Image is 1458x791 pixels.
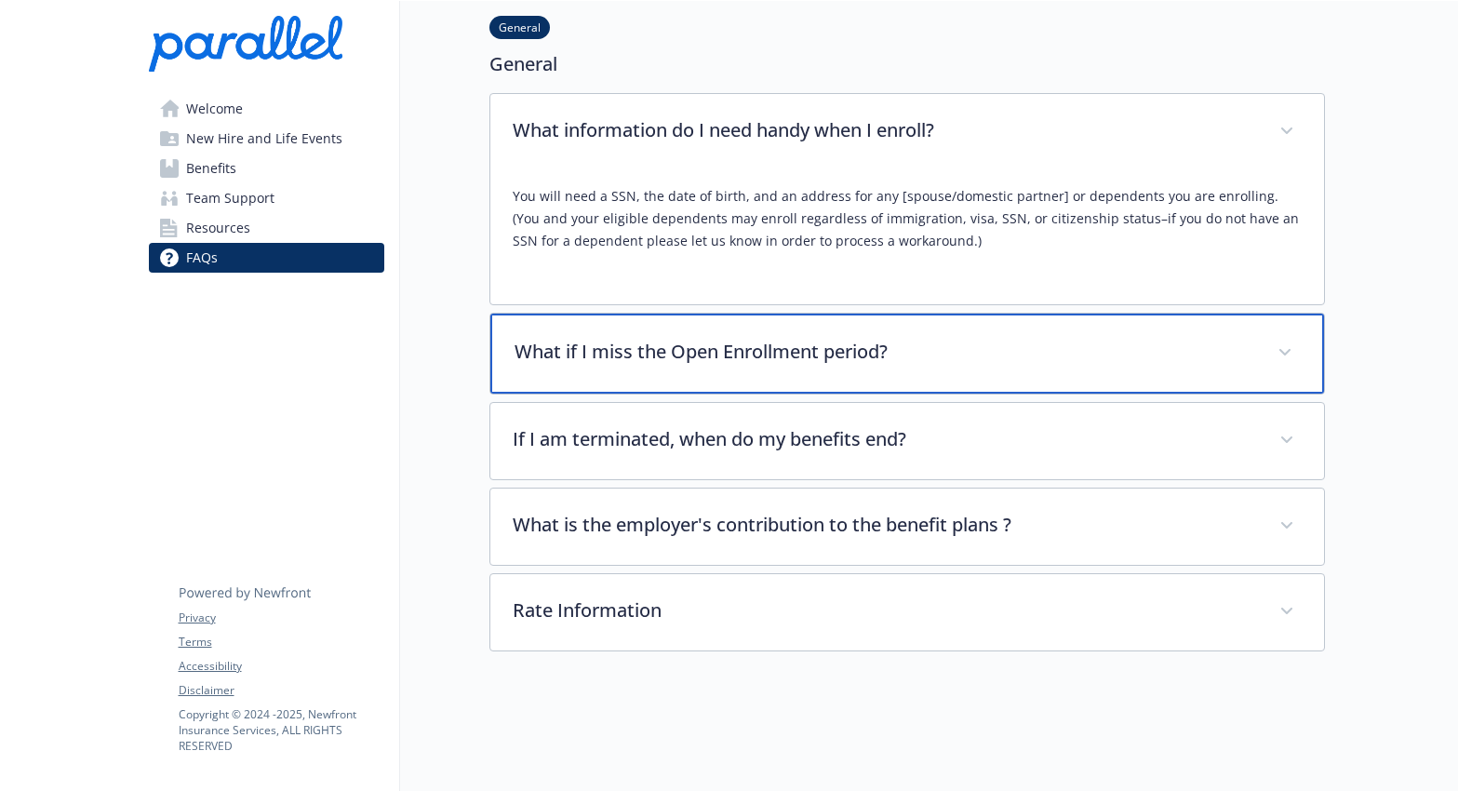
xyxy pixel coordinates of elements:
span: Benefits [186,154,236,183]
span: Welcome [186,94,243,124]
a: General [489,18,550,35]
div: If I am terminated, when do my benefits end? [490,403,1324,479]
a: Welcome [149,94,384,124]
p: Copyright © 2024 - 2025 , Newfront Insurance Services, ALL RIGHTS RESERVED [179,706,383,754]
span: Resources [186,213,250,243]
a: Resources [149,213,384,243]
a: FAQs [149,243,384,273]
p: What information do I need handy when I enroll? [513,116,1257,144]
a: New Hire and Life Events [149,124,384,154]
a: Disclaimer [179,682,383,699]
div: What if I miss the Open Enrollment period? [490,314,1324,394]
div: What is the employer's contribution to the benefit plans ? [490,489,1324,565]
p: Rate Information [513,597,1257,624]
p: What is the employer's contribution to the benefit plans ? [513,511,1257,539]
a: Terms [179,634,383,650]
div: Rate Information [490,574,1324,650]
p: What if I miss the Open Enrollment period? [515,338,1255,366]
p: General [489,50,1325,78]
span: FAQs [186,243,218,273]
div: What information do I need handy when I enroll? [490,94,1324,170]
span: New Hire and Life Events [186,124,342,154]
span: Team Support [186,183,274,213]
p: You will need a SSN, the date of birth, and an address for any [spouse/domestic partner] or depen... [513,185,1302,252]
a: Team Support [149,183,384,213]
a: Accessibility [179,658,383,675]
div: What information do I need handy when I enroll? [490,170,1324,304]
p: If I am terminated, when do my benefits end? [513,425,1257,453]
a: Privacy [179,610,383,626]
a: Benefits [149,154,384,183]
